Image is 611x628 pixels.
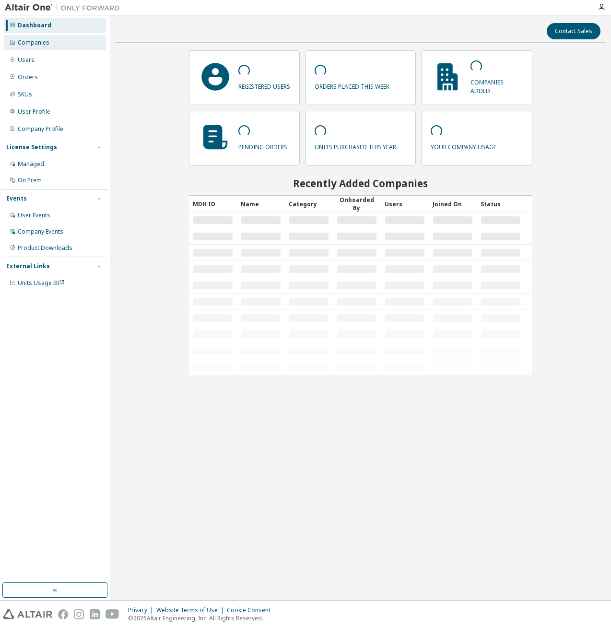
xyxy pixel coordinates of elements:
[481,196,521,212] div: Status
[315,80,389,91] p: orders placed this week
[58,609,68,619] img: facebook.svg
[238,80,290,91] p: registered users
[289,196,329,212] div: Category
[189,177,533,190] h2: Recently Added Companies
[3,609,52,619] img: altair_logo.svg
[18,125,63,133] div: Company Profile
[18,177,42,184] div: On Prem
[18,73,38,81] div: Orders
[431,140,496,151] p: your company usage
[90,609,100,619] img: linkedin.svg
[5,3,125,12] img: Altair One
[18,279,65,287] span: Units Usage BI
[18,91,32,98] div: SKUs
[106,609,119,619] img: youtube.svg
[156,606,227,614] div: Website Terms of Use
[433,196,473,212] div: Joined On
[193,196,233,212] div: MDH ID
[74,609,84,619] img: instagram.svg
[547,23,600,39] button: Contact Sales
[128,614,276,622] p: © 2025 Altair Engineering, Inc. All Rights Reserved.
[227,606,276,614] div: Cookie Consent
[18,108,50,116] div: User Profile
[128,606,156,614] div: Privacy
[6,262,50,270] div: External Links
[18,22,51,29] div: Dashboard
[315,140,396,151] p: units purchased this year
[18,244,72,252] div: Product Downloads
[6,143,57,151] div: License Settings
[385,196,425,212] div: Users
[18,212,50,219] div: User Events
[470,75,524,95] p: companies added
[241,196,281,212] div: Name
[18,228,63,236] div: Company Events
[337,196,377,212] div: Onboarded By
[18,56,35,64] div: Users
[6,195,27,202] div: Events
[238,140,287,151] p: pending orders
[18,160,44,168] div: Managed
[18,39,49,47] div: Companies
